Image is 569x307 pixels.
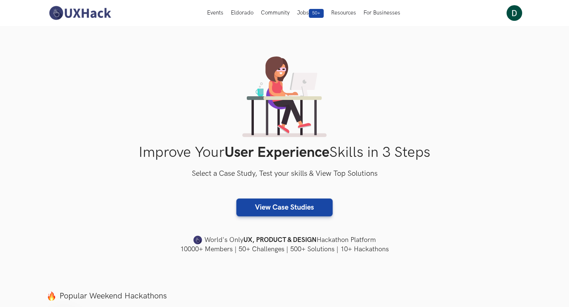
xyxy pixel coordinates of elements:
img: Your profile pic [507,5,522,21]
span: 50+ [309,9,324,18]
img: lady working on laptop [242,56,327,137]
h1: Improve Your Skills in 3 Steps [47,144,523,161]
label: Popular Weekend Hackathons [47,291,523,301]
h4: World's Only Hackathon Platform [47,235,523,245]
h4: 10000+ Members | 50+ Challenges | 500+ Solutions | 10+ Hackathons [47,245,523,254]
a: View Case Studies [236,198,333,216]
strong: UX, PRODUCT & DESIGN [243,235,317,245]
img: UXHack-logo.png [47,5,113,21]
img: uxhack-favicon-image.png [193,235,202,245]
strong: User Experience [224,144,329,161]
img: fire.png [47,291,56,301]
h3: Select a Case Study, Test your skills & View Top Solutions [47,168,523,180]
